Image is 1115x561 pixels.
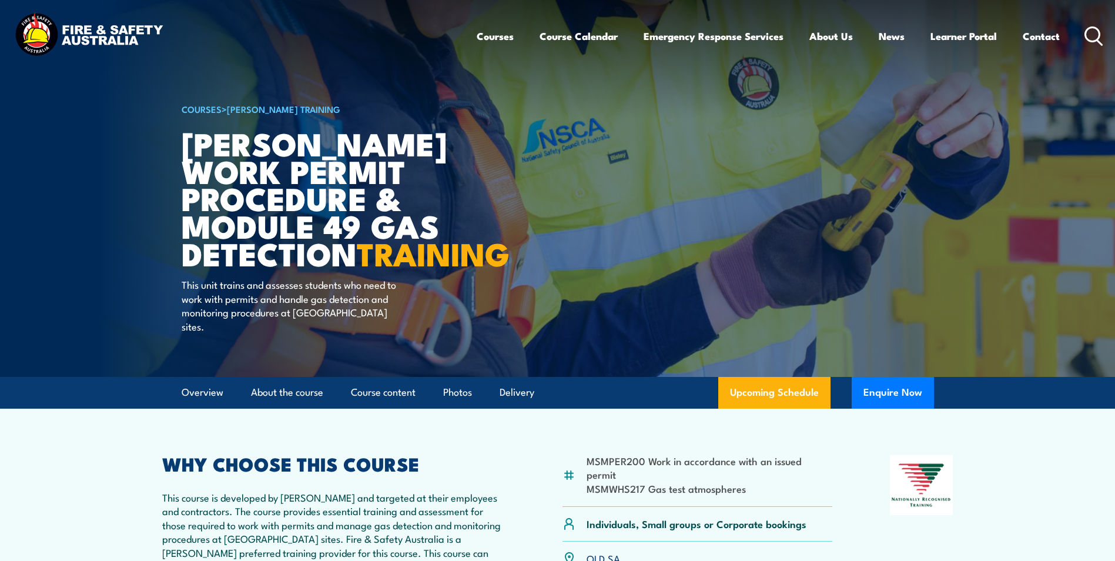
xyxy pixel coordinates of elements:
[718,377,831,409] a: Upcoming Schedule
[251,377,323,408] a: About the course
[879,21,905,52] a: News
[477,21,514,52] a: Courses
[182,377,223,408] a: Overview
[182,102,222,115] a: COURSES
[357,228,510,277] strong: TRAINING
[540,21,618,52] a: Course Calendar
[182,129,472,267] h1: [PERSON_NAME] Work Permit Procedure & Module 49 Gas Detection
[351,377,416,408] a: Course content
[809,21,853,52] a: About Us
[852,377,934,409] button: Enquire Now
[227,102,340,115] a: [PERSON_NAME] Training
[1023,21,1060,52] a: Contact
[182,102,472,116] h6: >
[587,517,806,530] p: Individuals, Small groups or Corporate bookings
[500,377,534,408] a: Delivery
[890,455,953,515] img: Nationally Recognised Training logo.
[930,21,997,52] a: Learner Portal
[644,21,783,52] a: Emergency Response Services
[587,454,833,482] li: MSMPER200 Work in accordance with an issued permit
[162,455,505,472] h2: WHY CHOOSE THIS COURSE
[443,377,472,408] a: Photos
[182,278,396,333] p: This unit trains and assesses students who need to work with permits and handle gas detection and...
[587,482,833,495] li: MSMWHS217 Gas test atmospheres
